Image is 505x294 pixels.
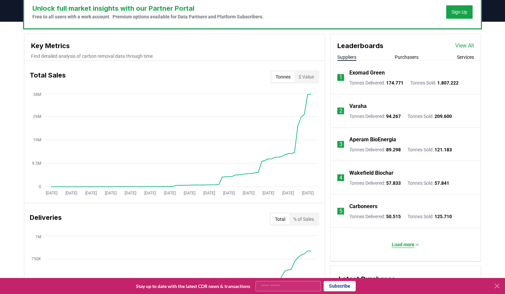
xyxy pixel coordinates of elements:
a: Carboneers [349,202,377,210]
span: 121.183 [435,147,452,152]
a: Exomad Green [349,69,385,77]
p: 3 [339,140,342,148]
a: Aperam BioEnergia [349,136,396,144]
p: Tonnes Sold : [410,80,459,86]
span: 94.267 [386,114,401,119]
span: 57.841 [435,180,449,186]
p: Load more [392,241,414,248]
tspan: [DATE] [105,191,117,195]
tspan: [DATE] [243,191,255,195]
p: Tonnes Delivered : [349,213,401,220]
a: Wakefield Biochar [349,169,393,177]
tspan: [DATE] [263,191,274,195]
tspan: [DATE] [164,191,176,195]
p: Tonnes Delivered : [349,113,401,120]
h3: Unlock full market insights with our Partner Portal [32,3,264,13]
tspan: [DATE] [46,191,57,195]
tspan: [DATE] [144,191,156,195]
span: 57.833 [386,180,401,186]
p: Tonnes Sold : [407,180,449,186]
button: Tonnes [272,71,295,82]
h3: Total Sales [30,70,66,84]
tspan: [DATE] [302,191,314,195]
span: 125.710 [435,214,452,219]
tspan: [DATE] [223,191,235,195]
button: Services [457,54,474,60]
p: 2 [339,107,342,115]
p: Tonnes Sold : [407,213,452,220]
button: Purchasers [395,54,418,60]
a: Sign Up [452,9,467,15]
p: Tonnes Sold : [407,113,452,120]
tspan: 38M [33,92,41,97]
tspan: 750K [31,257,41,261]
p: Free to all users with a work account. Premium options available for Data Partners and Platform S... [32,13,264,20]
tspan: 0 [39,184,41,189]
tspan: 29M [33,114,41,119]
button: Load more [386,238,425,251]
h3: Key Metrics [31,41,318,51]
tspan: [DATE] [65,191,77,195]
tspan: 9.5M [32,161,41,166]
p: 5 [339,207,342,215]
p: Tonnes Delivered : [349,180,401,186]
p: Tonnes Sold : [407,146,452,153]
span: 89.298 [386,147,401,152]
p: Tonnes Delivered : [349,146,401,153]
tspan: 19M [33,138,41,142]
h3: Deliveries [30,212,62,226]
span: 209.600 [435,114,452,119]
button: Sign Up [446,5,473,19]
p: 1 [339,73,342,82]
button: Total [271,214,289,225]
button: $ Value [295,71,318,82]
tspan: [DATE] [125,191,136,195]
a: Varaha [349,102,367,110]
span: 50.515 [386,214,401,219]
h3: Leaderboards [337,41,383,51]
span: 1.807.222 [437,80,459,86]
p: Find detailed analysis of carbon removal data through time. [31,53,318,59]
button: % of Sales [289,214,318,225]
a: View All [455,42,474,50]
tspan: [DATE] [85,191,97,195]
span: 174.771 [386,80,403,86]
p: 4 [339,174,342,182]
tspan: [DATE] [184,191,195,195]
tspan: [DATE] [203,191,215,195]
h3: Latest Purchases [339,274,473,284]
p: Tonnes Delivered : [349,80,403,86]
tspan: 1M [35,235,41,239]
button: Suppliers [337,54,356,60]
tspan: [DATE] [282,191,294,195]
